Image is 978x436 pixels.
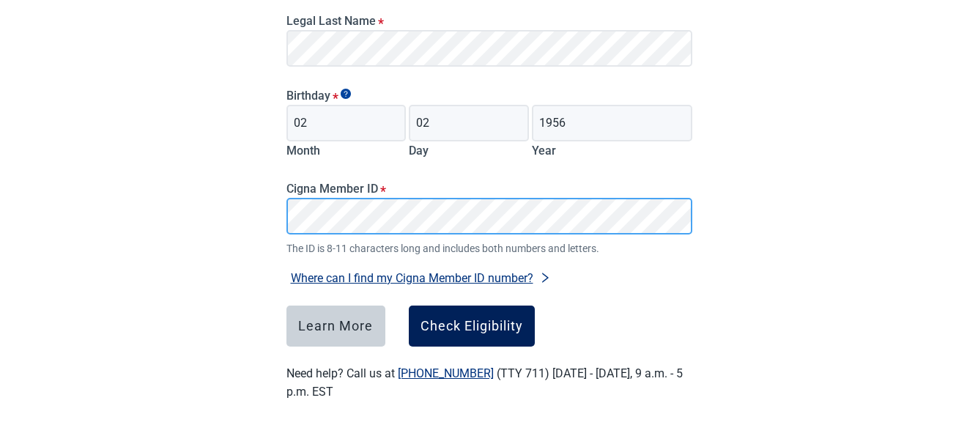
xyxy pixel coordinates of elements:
[286,240,692,256] span: The ID is 8-11 characters long and includes both numbers and letters.
[286,144,320,158] label: Month
[539,272,551,284] span: right
[286,182,692,196] label: Cigna Member ID
[421,319,523,333] div: Check Eligibility
[532,144,556,158] label: Year
[286,366,683,399] label: Need help? Call us at (TTY 711) [DATE] - [DATE], 9 a.m. - 5 p.m. EST
[286,306,385,347] button: Learn More
[286,268,555,288] button: Where can I find my Cigna Member ID number?
[409,306,535,347] button: Check Eligibility
[286,89,692,103] legend: Birthday
[341,89,351,99] span: Show tooltip
[409,105,529,141] input: Birth day
[409,144,429,158] label: Day
[298,319,373,333] div: Learn More
[398,366,494,380] a: [PHONE_NUMBER]
[286,105,407,141] input: Birth month
[532,105,692,141] input: Birth year
[286,14,692,28] label: Legal Last Name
